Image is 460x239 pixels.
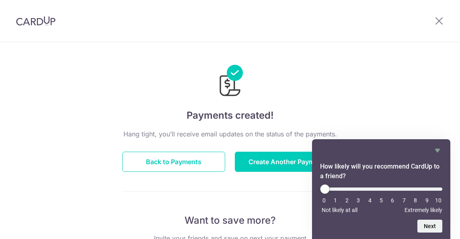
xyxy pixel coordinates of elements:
[122,129,338,139] p: Hang tight, you’ll receive email updates on the status of the payments.
[217,65,243,99] img: Payments
[417,220,442,233] button: Next question
[122,214,338,227] p: Want to save more?
[320,184,442,213] div: How likely will you recommend CardUp to a friend? Select an option from 0 to 10, with 0 being Not...
[366,197,374,204] li: 4
[354,197,362,204] li: 3
[433,146,442,155] button: Hide survey
[16,16,55,26] img: CardUp
[388,197,396,204] li: 6
[320,162,442,181] h2: How likely will you recommend CardUp to a friend? Select an option from 0 to 10, with 0 being Not...
[400,197,408,204] li: 7
[320,146,442,233] div: How likely will you recommend CardUp to a friend? Select an option from 0 to 10, with 0 being Not...
[331,197,339,204] li: 1
[235,152,338,172] button: Create Another Payment
[423,197,431,204] li: 9
[122,108,338,123] h4: Payments created!
[405,207,442,213] span: Extremely likely
[377,197,385,204] li: 5
[434,197,442,204] li: 10
[343,197,351,204] li: 2
[320,197,328,204] li: 0
[322,207,357,213] span: Not likely at all
[122,152,225,172] button: Back to Payments
[411,197,419,204] li: 8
